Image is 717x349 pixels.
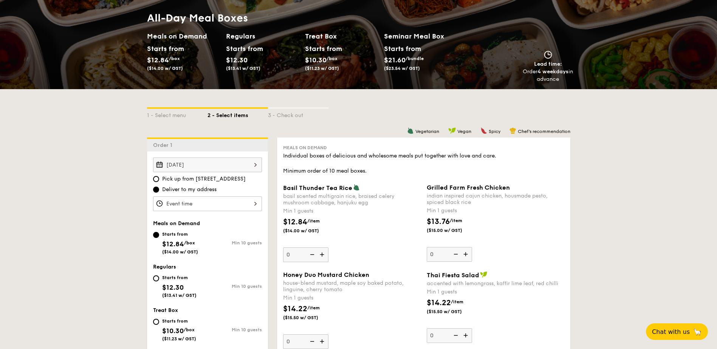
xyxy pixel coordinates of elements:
img: icon-vegetarian.fe4039eb.svg [407,127,414,134]
span: ($15.50 w/ GST) [427,309,478,315]
span: /box [327,56,338,61]
span: Meals on Demand [283,145,327,150]
span: /box [169,56,180,61]
span: Regulars [153,264,176,270]
span: $13.76 [427,217,450,226]
div: 2 - Select items [208,109,268,119]
span: /item [451,299,463,304]
div: Min 10 guests [208,327,262,332]
span: $12.30 [162,283,184,292]
h2: Meals on Demand [147,31,220,42]
div: Starts from [162,231,198,237]
img: icon-add.58712e84.svg [317,334,328,349]
input: Basil Thunder Tea Ricebasil scented multigrain rice, braised celery mushroom cabbage, hanjuku egg... [283,247,328,262]
img: icon-add.58712e84.svg [317,247,328,262]
img: icon-reduce.1d2dbef1.svg [449,247,461,261]
span: Order 1 [153,142,175,148]
span: 🦙 [693,327,702,336]
span: $10.30 [305,56,327,64]
h1: All-Day Meal Boxes [147,11,463,25]
img: icon-spicy.37a8142b.svg [480,127,487,134]
span: $14.22 [283,304,307,313]
span: /bundle [406,56,424,61]
span: $12.84 [147,56,169,64]
span: /box [184,327,195,332]
span: Basil Thunder Tea Rice [283,184,352,191]
img: icon-chef-hat.a58ddaea.svg [509,127,516,134]
span: $12.84 [283,218,307,227]
span: ($15.50 w/ GST) [283,315,334,321]
div: Starts from [147,43,181,54]
div: Starts from [305,43,339,54]
div: Min 1 guests [427,288,564,296]
div: 1 - Select menu [147,109,208,119]
div: Min 1 guests [427,207,564,215]
div: basil scented multigrain rice, braised celery mushroom cabbage, hanjuku egg [283,193,421,206]
span: /item [450,218,462,223]
input: Deliver to my address [153,187,159,193]
input: Event date [153,158,262,172]
img: icon-vegetarian.fe4039eb.svg [353,184,360,191]
input: Pick up from [STREET_ADDRESS] [153,176,159,182]
span: Treat Box [153,307,178,313]
div: indian inspired cajun chicken, housmade pesto, spiced black rice [427,193,564,205]
span: ($13.41 w/ GST) [226,66,260,71]
span: Meals on Demand [153,220,200,227]
span: $10.30 [162,327,184,335]
span: ($14.00 w/ GST) [283,228,334,234]
div: Min 10 guests [208,284,262,289]
img: icon-clock.2db775ea.svg [542,51,554,59]
img: icon-add.58712e84.svg [461,247,472,261]
h2: Regulars [226,31,299,42]
span: Grilled Farm Fresh Chicken [427,184,510,191]
span: ($14.00 w/ GST) [147,66,183,71]
span: Vegan [457,129,471,134]
input: Starts from$12.84/box($14.00 w/ GST)Min 10 guests [153,232,159,238]
span: ($23.54 w/ GST) [384,66,420,71]
span: Thai Fiesta Salad [427,272,479,279]
div: house-blend mustard, maple soy baked potato, linguine, cherry tomato [283,280,421,293]
img: icon-reduce.1d2dbef1.svg [306,247,317,262]
span: /item [307,218,320,224]
div: Starts from [162,275,197,281]
img: icon-vegan.f8ff3823.svg [448,127,456,134]
div: Starts from [162,318,196,324]
span: Deliver to my address [162,186,217,193]
div: Individual boxes of delicious and wholesome meals put together with love and care. Minimum order ... [283,152,564,175]
span: ($11.23 w/ GST) [162,336,196,341]
span: /box [184,240,195,246]
span: ($11.23 w/ GST) [305,66,339,71]
span: Spicy [489,129,500,134]
span: ($14.00 w/ GST) [162,249,198,255]
span: Vegetarian [415,129,439,134]
span: ($15.00 w/ GST) [427,227,478,233]
button: Chat with us🦙 [646,323,708,340]
img: icon-reduce.1d2dbef1.svg [306,334,317,349]
img: icon-reduce.1d2dbef1.svg [449,328,461,343]
input: Honey Duo Mustard Chickenhouse-blend mustard, maple soy baked potato, linguine, cherry tomatoMin ... [283,334,328,349]
span: Honey Duo Mustard Chicken [283,271,369,278]
span: Chat with us [652,328,690,335]
span: Chef's recommendation [518,129,570,134]
input: Thai Fiesta Saladaccented with lemongrass, kaffir lime leaf, red chilliMin 1 guests$14.22/item($1... [427,328,472,343]
div: Starts from [384,43,421,54]
div: Min 10 guests [208,240,262,246]
img: icon-vegan.f8ff3823.svg [480,271,488,278]
img: icon-add.58712e84.svg [461,328,472,343]
span: Pick up from [STREET_ADDRESS] [162,175,246,183]
input: Starts from$10.30/box($11.23 w/ GST)Min 10 guests [153,319,159,325]
strong: 4 weekdays [537,68,568,75]
div: accented with lemongrass, kaffir lime leaf, red chilli [427,280,564,287]
div: Min 1 guests [283,207,421,215]
input: Event time [153,196,262,211]
h2: Treat Box [305,31,378,42]
span: Lead time: [534,61,562,67]
div: Min 1 guests [283,294,421,302]
span: $12.84 [162,240,184,248]
span: $12.30 [226,56,248,64]
div: Starts from [226,43,260,54]
span: ($13.41 w/ GST) [162,293,197,298]
h2: Seminar Meal Box [384,31,463,42]
input: Starts from$12.30($13.41 w/ GST)Min 10 guests [153,275,159,281]
span: /item [307,305,320,310]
